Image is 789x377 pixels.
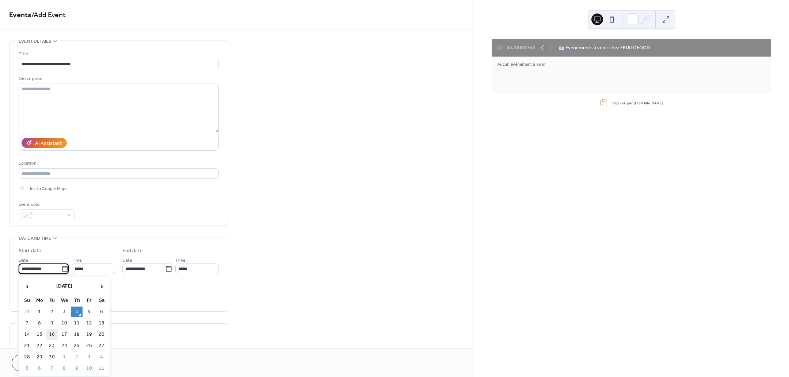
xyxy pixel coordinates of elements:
span: Date [122,257,132,264]
a: [DOMAIN_NAME] [634,100,663,105]
td: 12 [83,318,95,328]
div: Description [19,75,217,82]
td: 2 [71,352,83,362]
span: Event details [19,38,51,45]
th: We [58,295,70,306]
td: 28 [21,352,33,362]
td: 17 [58,329,70,340]
span: Time [175,257,186,264]
div: Event color [19,201,73,208]
td: 6 [34,363,45,374]
td: 8 [34,318,45,328]
td: 11 [71,318,83,328]
td: 31 [21,307,33,317]
button: AI Assistant [22,138,67,148]
span: Date and time [19,235,51,242]
th: [DATE] [34,279,95,295]
div: 🗓️ Événements à venir chez FRUITOFOOD [559,44,650,51]
div: Aucun événement à venir [498,61,765,68]
td: 20 [96,329,107,340]
td: 23 [46,341,58,351]
span: Time [72,257,82,264]
td: 15 [34,329,45,340]
td: 19 [83,329,95,340]
td: 1 [34,307,45,317]
td: 27 [96,341,107,351]
span: › [96,279,107,294]
td: 10 [83,363,95,374]
button: Cancel [12,355,57,371]
td: 5 [83,307,95,317]
th: Mo [34,295,45,306]
div: Propulsé par [610,100,663,105]
td: 4 [71,307,83,317]
span: Link to Google Maps [27,185,68,193]
td: 24 [58,341,70,351]
td: 8 [58,363,70,374]
span: ‹ [22,279,33,294]
td: 25 [71,341,83,351]
td: 18 [71,329,83,340]
td: 26 [83,341,95,351]
td: 9 [46,318,58,328]
td: 2 [46,307,58,317]
th: Tu [46,295,58,306]
td: 29 [34,352,45,362]
td: 3 [83,352,95,362]
td: 3 [58,307,70,317]
div: Location [19,159,217,167]
td: 10 [58,318,70,328]
a: Events [9,8,31,22]
div: Title [19,50,217,58]
div: End date [122,247,143,255]
td: 22 [34,341,45,351]
th: Th [71,295,83,306]
td: 4 [96,352,107,362]
td: 16 [46,329,58,340]
td: 5 [21,363,33,374]
td: 14 [21,329,33,340]
th: Fr [83,295,95,306]
span: Date [19,257,28,264]
td: 1 [58,352,70,362]
span: / Add Event [31,8,66,22]
td: 7 [46,363,58,374]
td: 11 [96,363,107,374]
td: 21 [21,341,33,351]
div: Start date [19,247,41,255]
th: Su [21,295,33,306]
td: 9 [71,363,83,374]
div: AI Assistant [35,140,62,147]
td: 30 [46,352,58,362]
td: 7 [21,318,33,328]
td: 6 [96,307,107,317]
th: Sa [96,295,107,306]
td: 13 [96,318,107,328]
